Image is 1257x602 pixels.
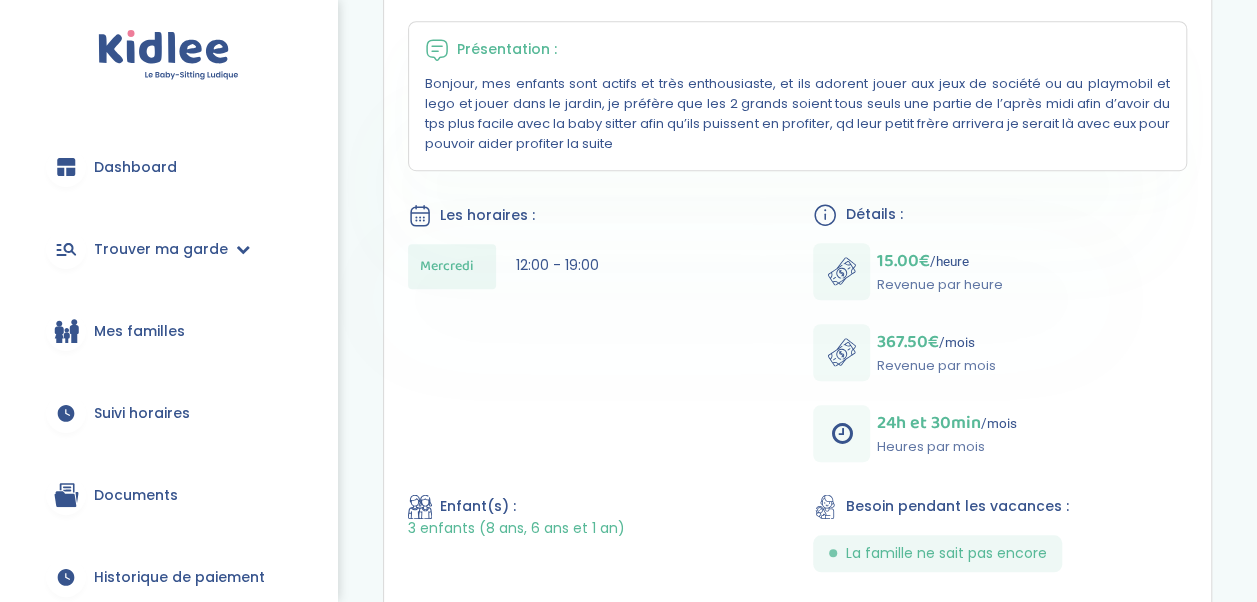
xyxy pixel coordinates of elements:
span: Mercredi [420,256,474,277]
p: Heures par mois [876,437,1016,457]
p: Revenue par heure [876,275,1002,295]
span: Suivi horaires [94,403,190,424]
span: 367.50€ [876,328,938,356]
a: Dashboard [30,131,307,203]
span: Besoin pendant les vacances : [845,496,1068,517]
p: /mois [876,328,995,356]
a: Trouver ma garde [30,213,307,285]
a: Suivi horaires [30,377,307,449]
p: /mois [876,409,1016,437]
span: La famille ne sait pas encore [845,543,1046,564]
span: 12:00 - 19:00 [516,255,599,275]
img: logo.svg [98,30,239,81]
span: Dashboard [94,157,177,178]
span: 24h et 30min [876,409,980,437]
span: Historique de paiement [94,567,265,588]
span: Documents [94,485,178,506]
span: Présentation : [457,39,557,60]
span: Mes familles [94,321,185,342]
span: Les horaires : [440,205,535,226]
a: Documents [30,459,307,531]
a: Mes familles [30,295,307,367]
span: Enfant(s) : [440,496,516,517]
p: /heure [876,247,1002,275]
span: 15.00€ [876,247,929,275]
span: Détails : [845,204,902,225]
p: Bonjour, mes enfants sont actifs et très enthousiaste, et ils adorent jouer aux jeux de société o... [425,74,1170,154]
span: Trouver ma garde [94,239,228,260]
span: 3 enfants (8 ans, 6 ans et 1 an) [408,519,625,538]
p: Revenue par mois [876,356,995,376]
